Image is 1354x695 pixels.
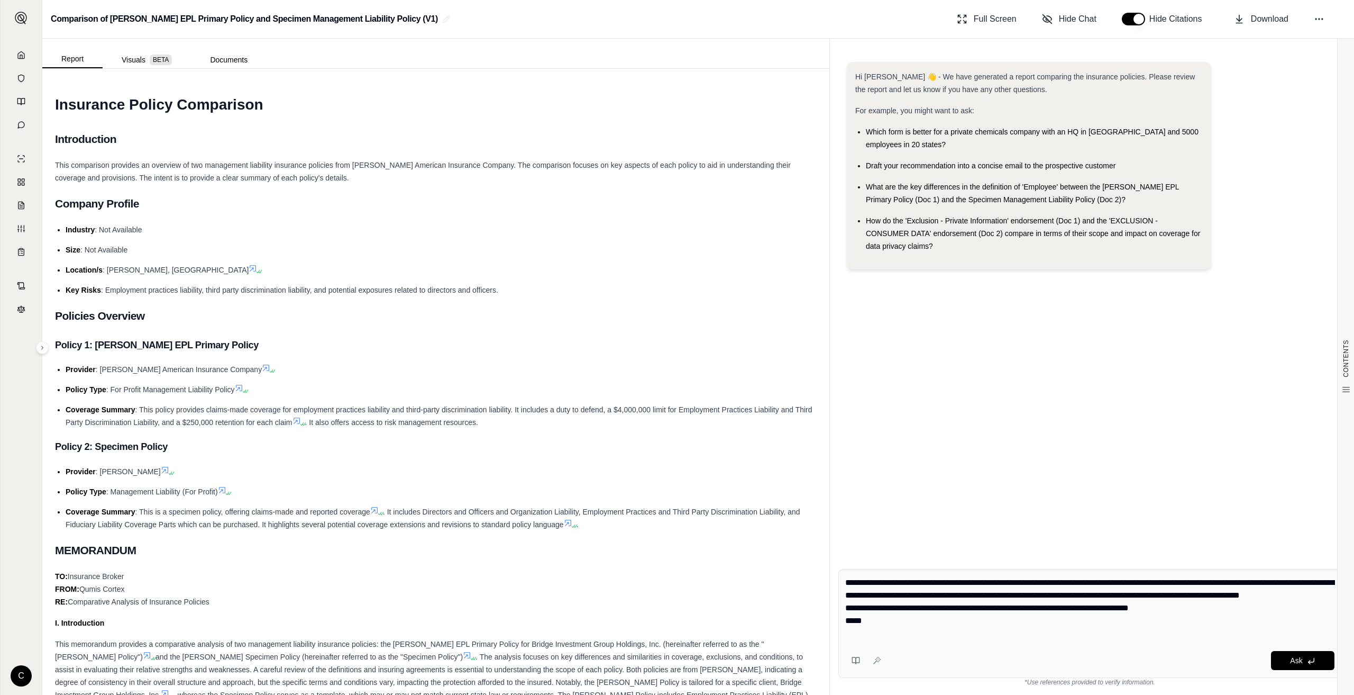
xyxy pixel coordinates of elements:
span: . [577,520,579,529]
span: : Management Liability (For Profit) [106,488,218,496]
button: Expand sidebar [36,341,49,354]
a: Single Policy [7,148,35,169]
a: Coverage Table [7,241,35,263]
h2: Company Profile [55,193,817,215]
span: Full Screen [974,13,1017,25]
strong: TO: [55,572,68,581]
img: Expand sidebar [15,12,28,24]
button: Report [42,50,103,68]
span: Download [1251,13,1288,25]
span: Hide Chat [1059,13,1096,25]
span: Provider [66,467,96,476]
a: Contract Analysis [7,275,35,296]
span: What are the key differences in the definition of 'Employee' between the [PERSON_NAME] EPL Primar... [866,183,1179,204]
span: Key Risks [66,286,101,294]
h2: Policies Overview [55,305,817,327]
a: Chat [7,114,35,136]
span: Hi [PERSON_NAME] 👋 - We have generated a report comparing the insurance policies. Please review t... [855,73,1195,94]
span: Insurance Broker [68,572,124,581]
span: This memorandum provides a comparative analysis of two management liability insurance policies: t... [55,640,764,661]
span: : Employment practices liability, third party discrimination liability, and potential exposures r... [101,286,498,294]
a: Legal Search Engine [7,299,35,320]
span: Comparative Analysis of Insurance Policies [68,598,209,606]
span: . It also offers access to risk management resources. [305,418,478,427]
a: Documents Vault [7,68,35,89]
span: How do the 'Exclusion - Private Information' endorsement (Doc 1) and the 'EXCLUSION - CONSUMER DA... [866,216,1200,250]
span: : [PERSON_NAME], [GEOGRAPHIC_DATA] [103,266,249,274]
span: Provider [66,365,96,374]
h2: Introduction [55,128,817,150]
span: : [PERSON_NAME] [96,467,161,476]
strong: RE: [55,598,68,606]
button: Documents [191,51,267,68]
button: Full Screen [953,8,1021,30]
a: Custom Report [7,218,35,239]
a: Policy Comparisons [7,172,35,193]
span: Draft your recommendation into a concise email to the prospective customer [866,161,1115,170]
span: and the [PERSON_NAME] Specimen Policy (hereinafter referred to as the "Specimen Policy") [155,653,463,661]
h3: Policy 2: Specimen Policy [55,437,817,456]
a: Home [7,44,35,66]
h3: Policy 1: [PERSON_NAME] EPL Primary Policy [55,336,817,355]
span: For example, you might want to ask: [855,106,974,115]
span: : This policy provides claims-made coverage for employment practices liability and third-party di... [66,405,812,427]
h2: MEMORANDUM [55,539,817,562]
span: Which form is better for a private chemicals company with an HQ in [GEOGRAPHIC_DATA] and 5000 emp... [866,128,1199,149]
a: Claim Coverage [7,195,35,216]
span: : This is a specimen policy, offering claims-made and reported coverage [135,508,370,516]
span: : For Profit Management Liability Policy [106,385,235,394]
span: Coverage Summary [66,508,135,516]
span: Industry [66,225,95,234]
span: Hide Citations [1149,13,1209,25]
span: Qumis Cortex [79,585,125,593]
span: Location/s [66,266,103,274]
span: . It includes Directors and Officers and Organization Liability, Employment Practices and Third P... [66,508,800,529]
h2: Comparison of [PERSON_NAME] EPL Primary Policy and Specimen Management Liability Policy (V1) [51,10,438,29]
span: Size [66,246,80,254]
h1: Insurance Policy Comparison [55,90,817,120]
div: C [11,665,32,687]
button: Visuals [103,51,191,68]
span: BETA [150,55,172,65]
button: Download [1230,8,1293,30]
span: : [PERSON_NAME] American Insurance Company [96,365,262,374]
span: Ask [1290,656,1302,665]
span: : Not Available [80,246,127,254]
div: *Use references provided to verify information. [838,678,1341,687]
span: This comparison provides an overview of two management liability insurance policies from [PERSON_... [55,161,791,182]
button: Expand sidebar [11,7,32,29]
button: Ask [1271,651,1334,670]
span: Policy Type [66,385,106,394]
span: Policy Type [66,488,106,496]
a: Prompt Library [7,91,35,112]
span: CONTENTS [1342,340,1350,377]
strong: I. Introduction [55,619,104,627]
button: Hide Chat [1038,8,1101,30]
strong: FROM: [55,585,79,593]
span: : Not Available [95,225,142,234]
span: Coverage Summary [66,405,135,414]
